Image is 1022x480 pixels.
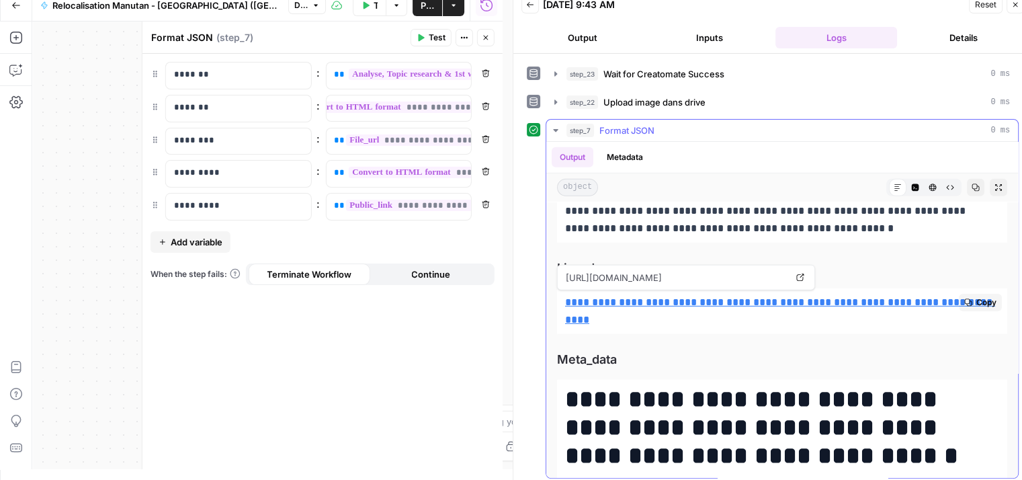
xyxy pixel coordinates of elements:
span: : [316,163,320,179]
span: : [316,130,320,147]
span: [URL][DOMAIN_NAME] [563,266,789,290]
span: 0 ms [990,68,1010,80]
button: Output [552,147,593,167]
span: Upload image dans drive [603,95,706,109]
button: Logs [775,27,897,48]
span: Terminate Workflow [267,268,351,281]
button: Test [411,29,452,46]
span: step_22 [566,95,598,109]
span: Add variable [171,235,222,249]
span: ( step_7 ) [216,31,253,44]
button: Add variable [151,231,230,253]
button: 0 ms [546,120,1018,141]
div: 0 ms [546,142,1018,478]
textarea: Format JSON [151,31,213,44]
span: Format JSON [599,124,654,137]
a: When the step fails: [151,268,241,280]
button: Inputs [648,27,770,48]
span: Continue [411,268,450,281]
span: Test [429,32,445,44]
span: Meta_data [557,350,1007,369]
span: step_23 [566,67,598,81]
button: Continue [370,264,492,285]
span: Lien_doc [557,259,1007,278]
button: Output [521,27,643,48]
span: 0 ms [990,124,1010,136]
button: Metadata [599,147,651,167]
span: : [316,65,320,81]
button: Copy [959,294,1002,311]
span: step_7 [566,124,594,137]
span: object [557,179,598,196]
span: : [316,97,320,114]
span: : [316,196,320,212]
button: 0 ms [546,91,1018,113]
button: 0 ms [546,63,1018,85]
span: Copy [976,296,996,309]
span: 0 ms [990,96,1010,108]
span: Wait for Creatomate Success [603,67,724,81]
